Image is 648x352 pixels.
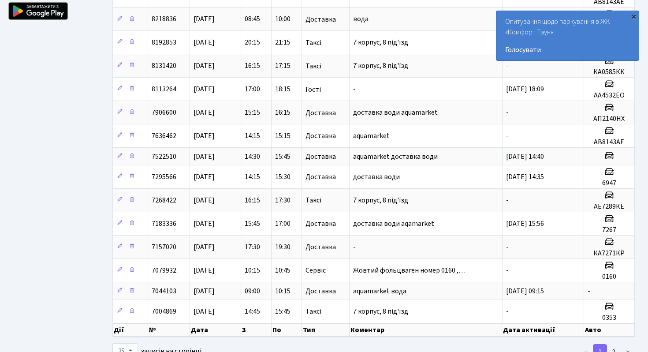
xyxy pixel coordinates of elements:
span: вода [353,15,369,24]
span: 7 корпус, 8 під'їзд [353,195,408,205]
span: 15:45 [275,307,290,316]
h5: АВ8143АЕ [588,138,631,146]
h5: 0353 [588,314,631,322]
span: Жовтий фольцваген номер 0160 ,… [353,266,466,275]
span: доставка води aqamarket [353,219,434,228]
span: - [506,242,509,252]
span: aquamarket [353,131,390,141]
span: 16:15 [245,195,260,205]
span: 7636462 [152,131,176,141]
span: 8218836 [152,15,176,24]
span: - [353,242,356,252]
span: 15:15 [275,131,290,141]
span: 09:00 [245,286,260,296]
span: Доставка [305,173,336,180]
span: [DATE] [194,307,215,316]
h5: АЕ7289КЕ [588,202,631,211]
th: Коментар [350,323,503,337]
span: доставка води aquamarket [353,108,438,118]
span: Таксі [305,197,321,204]
span: [DATE] [194,195,215,205]
span: Доставка [305,109,336,116]
span: [DATE] 09:15 [506,286,544,296]
h5: КА0585КК [588,68,631,76]
span: [DATE] [194,85,215,94]
h5: АП2140НХ [588,115,631,123]
span: 7268422 [152,195,176,205]
span: 17:00 [245,85,260,94]
th: По [272,323,302,337]
th: Дата [190,323,241,337]
span: 7295566 [152,172,176,182]
span: - [588,286,590,296]
th: З [241,323,272,337]
span: Сервіс [305,267,326,274]
span: Таксі [305,308,321,315]
h5: 7267 [588,226,631,234]
span: 15:45 [245,219,260,228]
span: - [506,266,509,275]
a: Голосувати [505,45,630,55]
span: Доставка [305,132,336,139]
span: 10:00 [275,15,290,24]
span: 19:30 [275,242,290,252]
span: 18:15 [275,85,290,94]
span: [DATE] [194,15,215,24]
span: 17:30 [245,242,260,252]
span: 14:15 [245,131,260,141]
span: 16:15 [275,108,290,118]
span: - [506,131,509,141]
span: [DATE] [194,131,215,141]
span: [DATE] 15:56 [506,219,544,228]
span: [DATE] 14:35 [506,172,544,182]
span: 15:45 [275,152,290,161]
span: 7157020 [152,242,176,252]
span: 14:45 [245,307,260,316]
span: 7906600 [152,108,176,118]
span: Таксі [305,39,321,46]
span: 7183336 [152,219,176,228]
span: [DATE] 18:09 [506,85,544,94]
span: доставка води [353,172,400,182]
span: aquamarket вода [353,286,406,296]
span: [DATE] [194,219,215,228]
span: [DATE] [194,108,215,118]
th: Авто [584,323,635,337]
h5: АА4532ЕО [588,91,631,100]
span: [DATE] [194,61,215,71]
span: Доставка [305,288,336,295]
span: 8192853 [152,38,176,48]
h5: 6947 [588,179,631,187]
span: 15:15 [245,108,260,118]
span: Доставка [305,153,336,160]
span: [DATE] [194,286,215,296]
span: [DATE] [194,242,215,252]
span: 7044103 [152,286,176,296]
span: [DATE] [194,266,215,275]
span: 17:00 [275,219,290,228]
span: [DATE] [194,152,215,161]
span: [DATE] 14:40 [506,152,544,161]
span: 10:15 [275,286,290,296]
span: aquamarket доставка води [353,152,438,161]
span: - [506,307,509,316]
th: Тип [302,323,350,337]
span: Гості [305,86,321,93]
span: 7004869 [152,307,176,316]
span: 20:15 [245,38,260,48]
span: 7 корпус, 8 під'їзд [353,38,408,48]
span: 14:30 [245,152,260,161]
span: - [506,108,509,118]
span: 7522510 [152,152,176,161]
span: 08:45 [245,15,260,24]
span: 7 корпус, 8 під'їзд [353,307,408,316]
span: 8113264 [152,85,176,94]
span: 21:15 [275,38,290,48]
span: 10:45 [275,266,290,275]
h5: 0160 [588,273,631,281]
span: [DATE] [194,172,215,182]
span: 8131420 [152,61,176,71]
span: - [353,85,356,94]
span: Таксі [305,63,321,70]
span: 17:30 [275,195,290,205]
